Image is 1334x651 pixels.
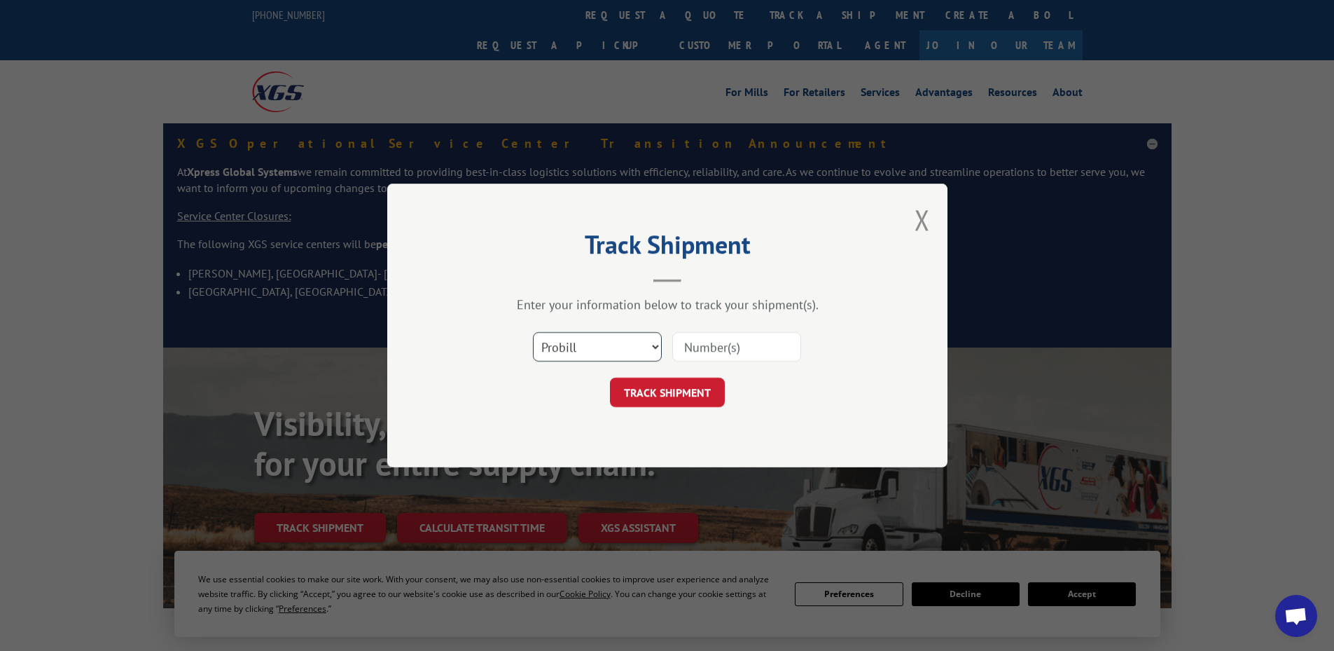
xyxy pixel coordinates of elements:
[457,296,877,313] div: Enter your information below to track your shipment(s).
[1275,595,1317,637] a: Open chat
[610,378,725,407] button: TRACK SHIPMENT
[915,201,930,238] button: Close modal
[672,332,801,362] input: Number(s)
[457,235,877,261] h2: Track Shipment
